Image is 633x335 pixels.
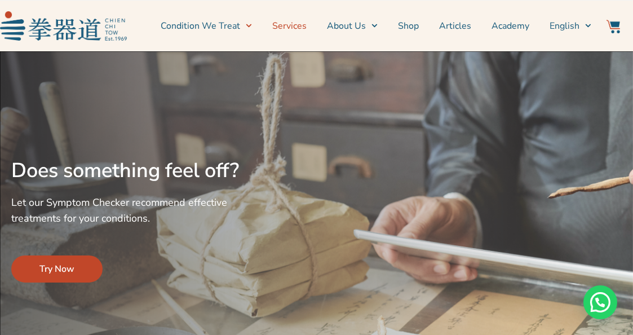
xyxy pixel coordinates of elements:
[398,12,419,40] a: Shop
[550,12,591,40] a: Switch to English
[11,158,249,183] h2: Does something feel off?
[132,12,592,40] nav: Menu
[550,19,579,33] span: English
[161,12,252,40] a: Condition We Treat
[492,12,529,40] a: Academy
[583,285,617,319] div: Need help? WhatsApp contact
[39,262,74,276] span: Try Now
[439,12,471,40] a: Articles
[327,12,378,40] a: About Us
[11,255,103,283] a: Try Now
[272,12,307,40] a: Services
[11,195,249,226] p: Let our Symptom Checker recommend effective treatments for your conditions.
[607,20,620,33] img: Website Icon-03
